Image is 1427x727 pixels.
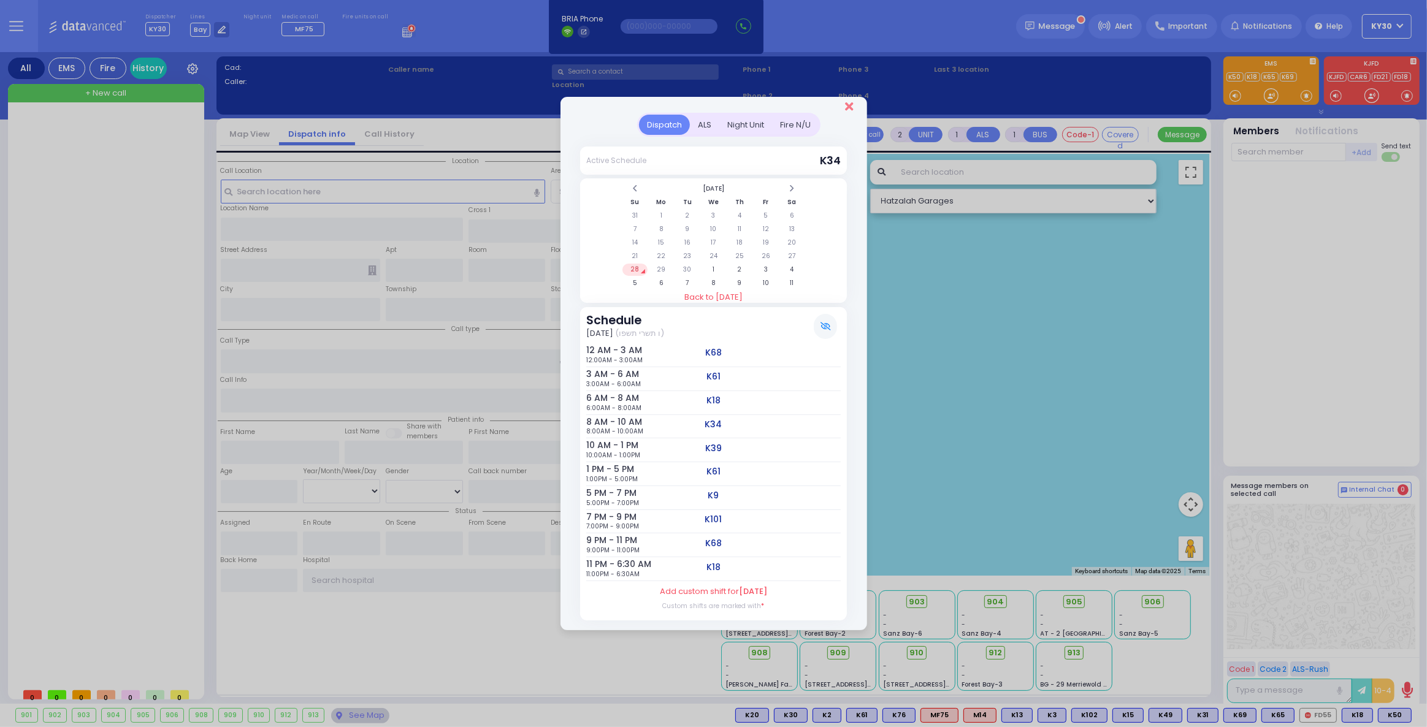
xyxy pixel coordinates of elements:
[586,379,641,389] span: 3:00AM - 6:00AM
[727,264,752,276] td: 2
[845,101,853,113] button: Close
[649,223,674,235] td: 8
[622,250,648,262] td: 21
[727,223,752,235] td: 11
[649,264,674,276] td: 29
[586,498,639,508] span: 5:00PM - 7:00PM
[580,291,847,303] a: Back to [DATE]
[649,277,674,289] td: 6
[586,464,620,474] h6: 1 PM - 5 PM
[586,488,620,498] h6: 5 PM - 7 PM
[706,562,721,573] h5: K18
[820,153,841,168] span: K34
[586,535,620,546] h6: 9 PM - 11 PM
[649,196,674,208] th: Mo
[586,393,620,403] h6: 6 AM - 8 AM
[706,395,721,406] h5: K18
[622,196,648,208] th: Su
[639,115,690,135] div: Dispatch
[727,196,752,208] th: Th
[719,115,772,135] div: Night Unit
[706,371,721,382] h5: K61
[663,601,765,611] label: Custom shifts are marked with
[622,277,648,289] td: 5
[701,277,726,289] td: 8
[727,210,752,222] td: 4
[705,443,722,454] h5: K39
[753,237,778,249] td: 19
[753,196,778,208] th: Fr
[779,223,805,235] td: 13
[649,183,778,195] th: Select Month
[586,155,646,166] div: Active Schedule
[586,313,664,327] h3: Schedule
[789,184,795,193] span: Next Month
[615,327,664,340] span: (ו תשרי תשפו)
[779,264,805,276] td: 4
[622,237,648,249] td: 14
[779,277,805,289] td: 11
[632,184,638,193] span: Previous Month
[701,264,726,276] td: 1
[649,237,674,249] td: 15
[586,546,640,555] span: 9:00PM - 11:00PM
[586,451,640,460] span: 10:00AM - 1:00PM
[586,512,620,522] h6: 7 PM - 9 PM
[705,419,722,430] h5: K34
[706,466,721,477] h5: K61
[586,417,620,427] h6: 8 AM - 10 AM
[779,196,805,208] th: Sa
[779,250,805,262] td: 27
[586,522,639,531] span: 7:00PM - 9:00PM
[701,210,726,222] td: 3
[622,223,648,235] td: 7
[701,223,726,235] td: 10
[727,277,752,289] td: 9
[739,585,767,597] span: [DATE]
[649,250,674,262] td: 22
[701,196,726,208] th: We
[727,237,752,249] td: 18
[705,538,722,549] h5: K68
[586,569,640,579] span: 11:00PM - 6:30AM
[753,277,778,289] td: 10
[701,237,726,249] td: 17
[675,237,700,249] td: 16
[675,277,700,289] td: 7
[586,440,620,451] h6: 10 AM - 1 PM
[586,559,620,569] h6: 11 PM - 6:30 AM
[586,403,641,413] span: 6:00AM - 8:00AM
[622,210,648,222] td: 31
[586,356,643,365] span: 12:00AM - 3:00AM
[675,223,700,235] td: 9
[660,585,767,598] label: Add custom shift for
[690,115,719,135] div: ALS
[753,250,778,262] td: 26
[705,514,722,525] h5: K101
[779,237,805,249] td: 20
[586,369,620,379] h6: 3 AM - 6 AM
[753,210,778,222] td: 5
[586,427,643,436] span: 8:00AM - 10:00AM
[649,210,674,222] td: 1
[701,250,726,262] td: 24
[675,264,700,276] td: 30
[622,264,648,276] td: 28
[586,474,638,484] span: 1:00PM - 5:00PM
[753,223,778,235] td: 12
[675,210,700,222] td: 2
[705,348,722,358] h5: K68
[779,210,805,222] td: 6
[586,327,613,340] span: [DATE]
[753,264,778,276] td: 3
[708,490,719,501] h5: K9
[727,250,752,262] td: 25
[586,345,620,356] h6: 12 AM - 3 AM
[675,250,700,262] td: 23
[772,115,819,135] div: Fire N/U
[675,196,700,208] th: Tu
